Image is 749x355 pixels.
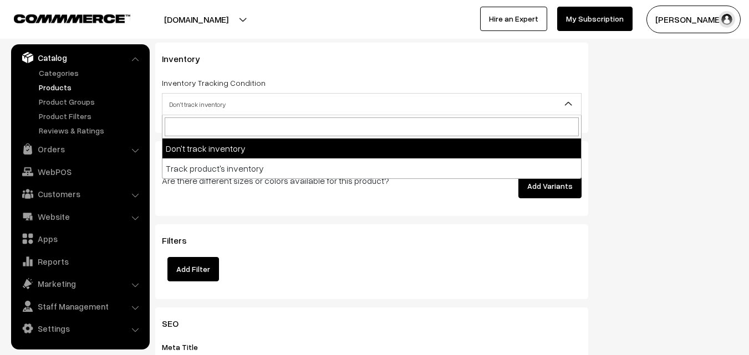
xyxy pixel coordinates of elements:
label: Inventory Tracking Condition [162,77,266,89]
button: [DOMAIN_NAME] [125,6,267,33]
a: WebPOS [14,162,146,182]
a: Product Filters [36,110,146,122]
a: Settings [14,318,146,338]
li: Track product's inventory [162,158,581,178]
span: Don't track inventory [162,93,582,115]
span: Filters [162,235,200,246]
li: Don't track inventory [162,138,581,158]
a: Categories [36,67,146,79]
label: Meta Title [162,341,211,353]
a: Marketing [14,274,146,294]
a: Catalog [14,48,146,68]
span: SEO [162,318,192,329]
a: COMMMERCE [14,11,111,24]
span: Don't track inventory [162,95,581,114]
a: My Subscription [557,7,633,31]
button: [PERSON_NAME] [646,6,741,33]
a: Apps [14,229,146,249]
a: Products [36,81,146,93]
a: Customers [14,184,146,204]
a: Reviews & Ratings [36,125,146,136]
a: Orders [14,139,146,159]
a: Staff Management [14,296,146,316]
a: Website [14,207,146,227]
a: Reports [14,251,146,271]
span: Inventory [162,53,213,64]
button: Add Filter [167,257,219,281]
button: Add Variants [518,174,582,198]
a: Hire an Expert [480,7,547,31]
a: Product Groups [36,96,146,107]
img: COMMMERCE [14,14,130,23]
p: Are there different sizes or colors available for this product? [162,174,436,187]
img: user [719,11,735,28]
